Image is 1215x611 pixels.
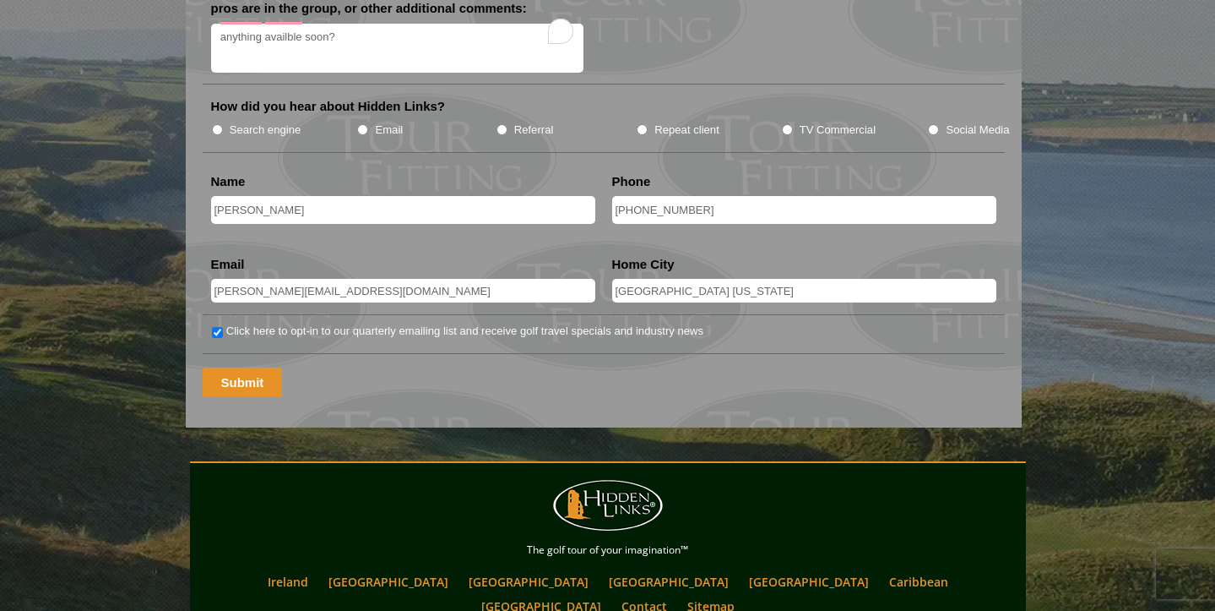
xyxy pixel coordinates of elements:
label: Social Media [946,122,1009,139]
textarea: To enrich screen reader interactions, please activate Accessibility in Grammarly extension settings [211,24,584,74]
label: Email [211,256,245,273]
label: Referral [514,122,554,139]
label: Phone [612,173,651,190]
label: Repeat client [654,122,719,139]
a: [GEOGRAPHIC_DATA] [320,570,457,594]
label: How did you hear about Hidden Links? [211,98,446,115]
a: Caribbean [881,570,957,594]
a: [GEOGRAPHIC_DATA] [740,570,877,594]
a: [GEOGRAPHIC_DATA] [600,570,737,594]
label: TV Commercial [800,122,876,139]
label: Click here to opt-in to our quarterly emailing list and receive golf travel specials and industry... [226,323,703,340]
label: Search engine [230,122,301,139]
a: Ireland [259,570,317,594]
label: Home City [612,256,675,273]
label: Name [211,173,246,190]
label: Email [375,122,403,139]
p: The golf tour of your imagination™ [194,541,1022,559]
a: [GEOGRAPHIC_DATA] [460,570,597,594]
input: Submit [203,368,283,397]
